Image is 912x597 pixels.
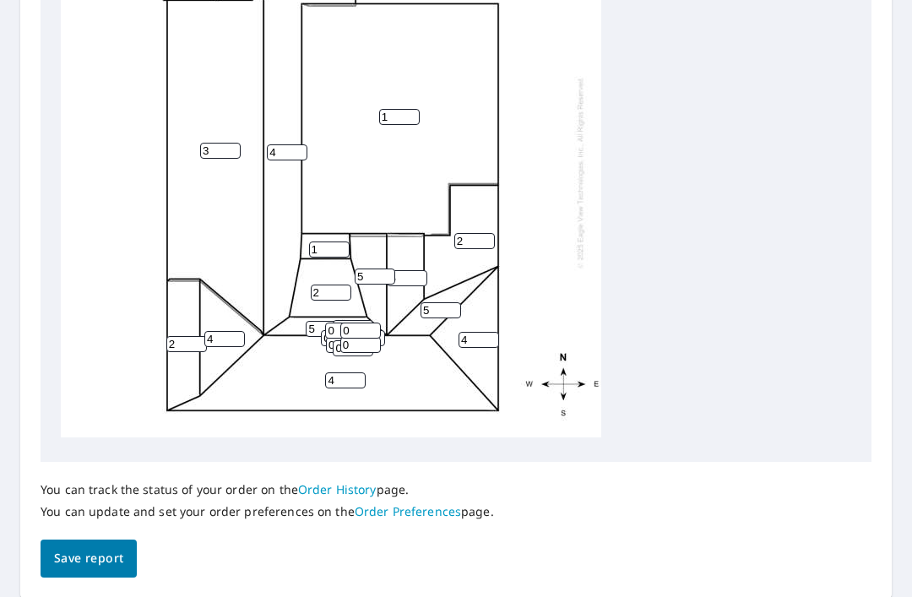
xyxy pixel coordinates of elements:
[54,548,123,569] span: Save report
[298,481,377,497] a: Order History
[41,540,137,578] button: Save report
[41,504,494,519] p: You can update and set your order preferences on the page.
[355,503,461,519] a: Order Preferences
[41,482,494,497] p: You can track the status of your order on the page.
